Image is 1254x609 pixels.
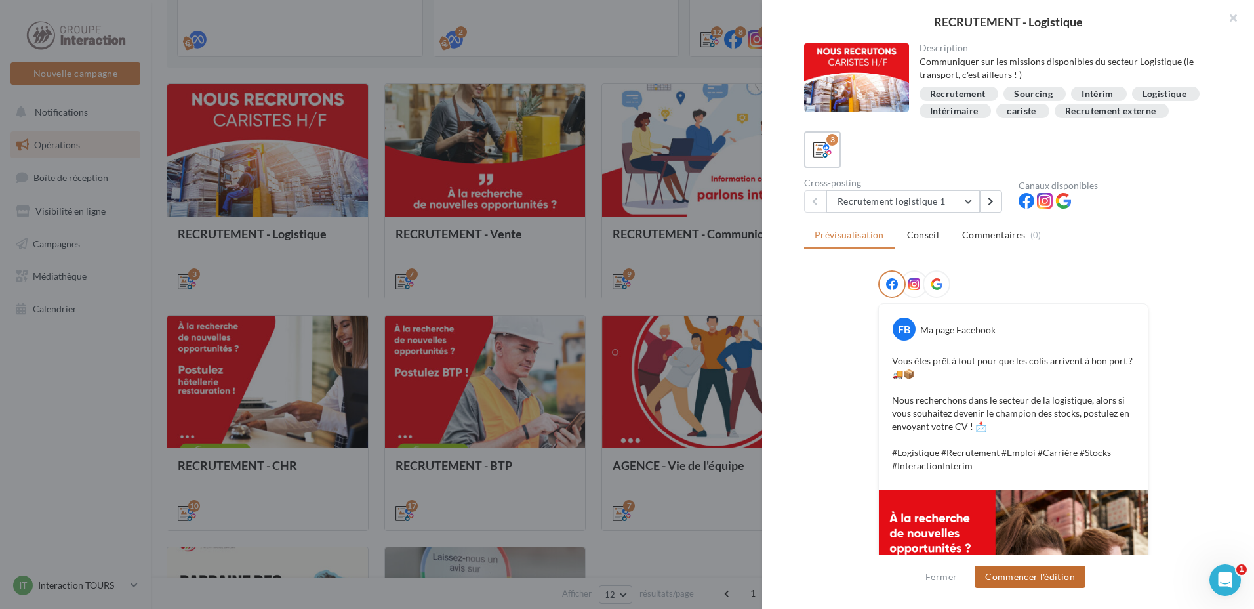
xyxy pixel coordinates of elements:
div: FB [893,318,916,341]
p: Vous êtes prêt à tout pour que les colis arrivent à bon port ? 🚚📦 Nous recherchons dans le secteu... [892,354,1135,472]
div: RECRUTEMENT - Logistique [783,16,1233,28]
div: Recrutement [930,89,986,99]
span: Conseil [907,229,939,240]
div: cariste [1007,106,1036,116]
button: Commencer l'édition [975,566,1085,588]
iframe: Intercom live chat [1209,564,1241,596]
div: Intérim [1082,89,1113,99]
div: Logistique [1143,89,1187,99]
span: Commentaires [962,228,1025,241]
div: Description [920,43,1213,52]
span: (0) [1030,230,1042,240]
div: Ma page Facebook [920,324,996,337]
div: 3 [826,134,838,146]
div: Intérimaire [930,106,979,116]
button: Recrutement logistique 1 [826,190,980,213]
div: Canaux disponibles [1019,181,1223,190]
div: Cross-posting [804,178,1008,188]
div: Communiquer sur les missions disponibles du secteur Logistique (le transport, c'est ailleurs ! ) [920,55,1213,81]
button: Fermer [920,569,962,585]
div: Sourcing [1014,89,1053,99]
div: Recrutement externe [1065,106,1156,116]
span: 1 [1236,564,1247,575]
